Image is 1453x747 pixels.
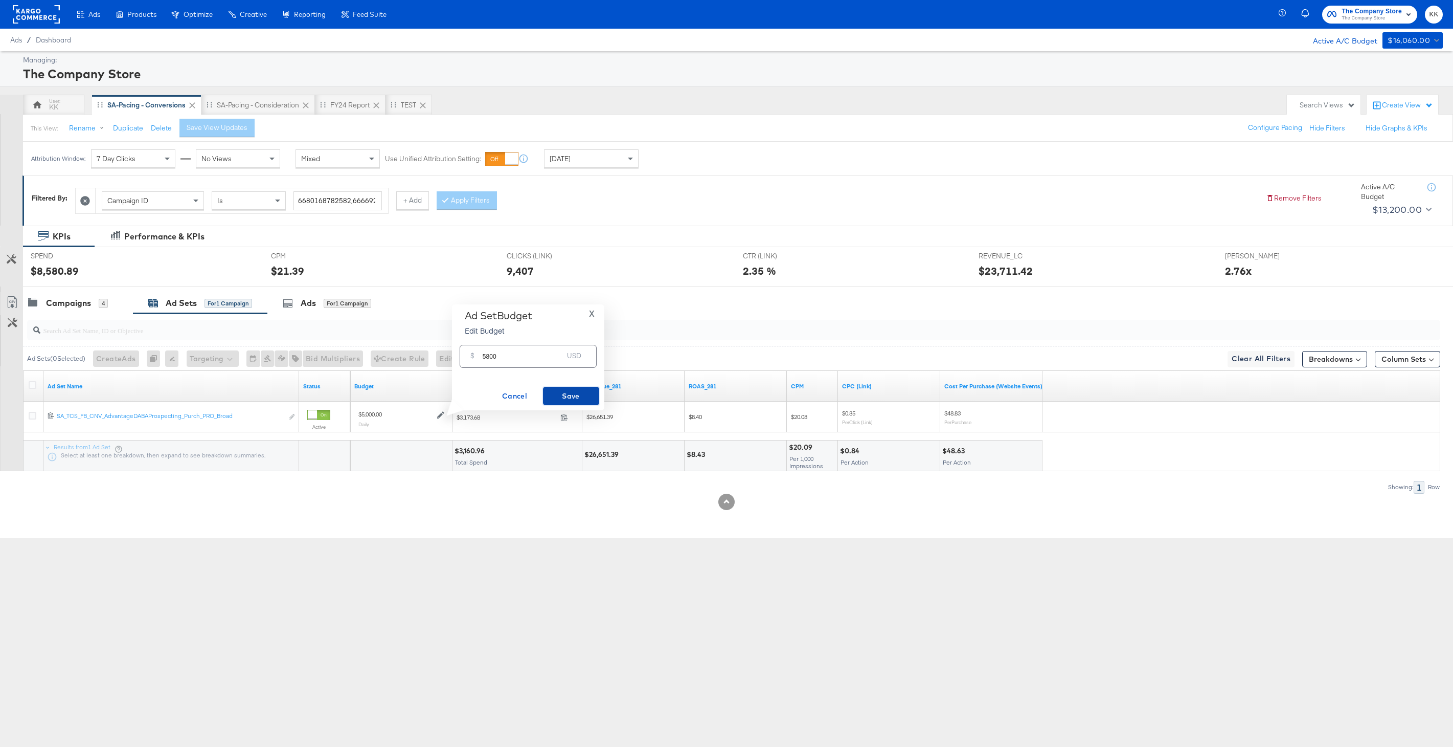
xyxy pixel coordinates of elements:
[31,124,58,133] div: This View:
[97,102,103,107] div: Drag to reorder tab
[31,155,86,162] div: Attribution Window:
[294,10,326,18] span: Reporting
[1309,123,1345,133] button: Hide Filters
[23,65,1440,82] div: The Company Store
[22,36,36,44] span: /
[358,410,382,419] div: $5,000.00
[240,10,267,18] span: Creative
[585,310,599,317] button: X
[789,455,823,470] span: Per 1,000 Impressions
[293,191,382,210] input: Enter a search term
[1225,263,1252,278] div: 2.76x
[689,382,783,390] a: ROAS_281
[32,193,67,203] div: Filtered By:
[57,412,283,420] div: SA_TCS_FB_CNV_AdvantageDABAProspecting_Purch_PRO_Broad
[1425,6,1443,24] button: KK
[1382,32,1443,49] button: $16,060.00
[324,299,371,308] div: for 1 Campaign
[107,100,186,110] div: SA-Pacing - Conversions
[689,413,702,421] span: $8.40
[791,413,807,421] span: $20.08
[271,251,348,261] span: CPM
[127,10,156,18] span: Products
[547,390,595,403] span: Save
[944,382,1042,390] a: The average cost for each purchase tracked by your Custom Audience pixel on your website after pe...
[789,443,815,452] div: $20.09
[943,458,971,466] span: Per Action
[113,123,143,133] button: Duplicate
[205,299,252,308] div: for 1 Campaign
[979,251,1055,261] span: REVENUE_LC
[99,299,108,308] div: 4
[687,450,708,459] div: $8.43
[455,458,487,466] span: Total Spend
[944,419,971,425] sub: Per Purchase
[31,263,79,278] div: $8,580.89
[550,154,571,163] span: [DATE]
[465,310,532,322] div: Ad Set Budget
[743,251,820,261] span: CTR (LINK)
[320,102,326,107] div: Drag to reorder tab
[301,297,316,309] div: Ads
[1228,351,1295,367] button: Clear All Filters
[1366,123,1427,133] button: Hide Graphs & KPIs
[301,154,320,163] span: Mixed
[1302,32,1377,48] div: Active A/C Budget
[842,419,873,425] sub: Per Click (Link)
[589,306,595,321] span: X
[36,36,71,44] a: Dashboard
[1388,34,1430,47] div: $16,060.00
[563,349,585,367] div: USD
[396,191,429,210] button: + Add
[543,387,599,405] button: Save
[842,382,936,390] a: The average cost for each link click you've received from your ad.
[401,100,416,110] div: TEST
[391,102,396,107] div: Drag to reorder tab
[586,382,680,390] a: Revenue_281
[466,349,479,367] div: $
[841,458,869,466] span: Per Action
[791,382,834,390] a: The average cost you've paid to have 1,000 impressions of your ad.
[842,409,855,417] span: $0.85
[307,424,330,430] label: Active
[743,263,776,278] div: 2.35 %
[31,251,107,261] span: SPEND
[107,196,148,205] span: Campaign ID
[88,10,100,18] span: Ads
[1414,481,1424,494] div: 1
[124,231,205,243] div: Performance & KPIs
[57,412,283,423] a: SA_TCS_FB_CNV_AdvantageDABAProspecting_Purch_PRO_Broad
[1241,119,1309,137] button: Configure Pacing
[201,154,232,163] span: No Views
[40,316,1307,336] input: Search Ad Set Name, ID or Objective
[457,413,556,421] span: $3,173.68
[1361,182,1417,201] div: Active A/C Budget
[1372,202,1422,217] div: $13,200.00
[942,446,968,456] div: $48.63
[62,119,115,138] button: Rename
[586,413,613,421] span: $26,651.39
[1429,9,1439,20] span: KK
[1322,6,1417,24] button: The Company StoreThe Company Store
[330,100,370,110] div: FY24 Report
[1225,251,1302,261] span: [PERSON_NAME]
[358,421,369,427] sub: Daily
[151,123,172,133] button: Delete
[53,231,71,243] div: KPIs
[1266,193,1322,203] button: Remove Filters
[49,102,58,112] div: KK
[353,10,387,18] span: Feed Suite
[271,263,304,278] div: $21.39
[385,154,481,164] label: Use Unified Attribution Setting:
[1232,353,1290,365] span: Clear All Filters
[465,325,532,336] p: Edit Budget
[1302,351,1367,367] button: Breakdowns
[584,450,622,459] div: $26,651.39
[217,196,223,205] span: Is
[184,10,213,18] span: Optimize
[455,446,488,456] div: $3,160.96
[487,387,543,405] button: Cancel
[483,341,563,363] input: Enter your budget
[491,390,539,403] span: Cancel
[1375,351,1440,367] button: Column Sets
